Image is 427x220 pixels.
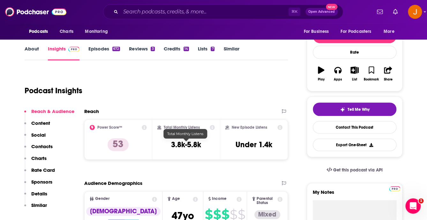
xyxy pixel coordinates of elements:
[363,62,379,85] button: Bookmark
[121,7,288,17] input: Search podcasts, credits, & more...
[408,5,422,19] button: Show profile menu
[56,26,77,38] a: Charts
[232,125,267,130] h2: New Episode Listens
[408,5,422,19] img: User Profile
[198,46,214,60] a: Lists7
[384,78,392,81] div: Share
[379,26,402,38] button: open menu
[167,132,203,136] span: Total Monthly Listens
[84,108,99,114] h2: Reach
[31,155,47,161] p: Charts
[341,27,371,36] span: For Podcasters
[333,167,383,173] span: Get this podcast via API
[321,162,388,178] a: Get this podcast via API
[29,27,48,36] span: Podcasts
[80,26,116,38] button: open menu
[336,26,380,38] button: open menu
[408,5,422,19] span: Logged in as justine87181
[164,125,200,130] h2: Total Monthly Listens
[221,209,229,220] span: $
[48,46,79,60] a: InsightsPodchaser Pro
[230,209,237,220] span: $
[31,132,46,138] p: Social
[31,108,74,114] p: Reach & Audience
[238,209,245,220] span: $
[348,107,370,112] span: Tell Me Why
[31,120,50,126] p: Content
[172,197,180,201] span: Age
[108,138,129,151] p: 53
[257,197,276,205] span: Parental Status
[60,27,73,36] span: Charts
[390,6,400,17] a: Show notifications dropdown
[313,102,396,116] button: tell me why sparkleTell Me Why
[374,6,385,17] a: Show notifications dropdown
[25,46,39,60] a: About
[171,140,201,149] h3: 3.8k-5.8k
[25,86,82,95] h1: Podcast Insights
[164,46,189,60] a: Credits14
[129,46,154,60] a: Reviews3
[25,26,56,38] button: open menu
[31,202,47,208] p: Similar
[326,4,337,10] span: New
[346,62,363,85] button: List
[97,125,122,130] h2: Power Score™
[184,47,189,51] div: 14
[84,180,142,186] h2: Audience Demographics
[236,140,272,149] h3: Under 1.4k
[380,62,396,85] button: Share
[223,46,239,60] a: Similar
[340,107,345,112] img: tell me why sparkle
[24,202,47,214] button: Similar
[31,191,47,197] p: Details
[24,167,55,179] button: Rate Card
[24,120,50,132] button: Content
[68,47,79,52] img: Podchaser Pro
[308,10,335,13] span: Open Advanced
[334,78,342,81] div: Apps
[31,179,52,185] p: Sponsors
[384,27,394,36] span: More
[313,46,396,59] div: Rate
[318,78,325,81] div: Play
[389,185,400,191] a: Pro website
[24,179,52,191] button: Sponsors
[86,207,161,216] div: [DEMOGRAPHIC_DATA]
[151,47,154,51] div: 3
[211,47,214,51] div: 7
[103,4,343,19] div: Search podcasts, credits, & more...
[299,26,337,38] button: open menu
[303,27,329,36] span: For Business
[5,6,66,18] img: Podchaser - Follow, Share and Rate Podcasts
[254,210,280,219] div: Mixed
[213,209,221,220] span: $
[313,139,396,151] button: Export One-Sheet
[288,8,300,16] span: ⌘ K
[24,132,46,144] button: Social
[31,167,55,173] p: Rate Card
[24,143,53,155] button: Contacts
[31,143,53,149] p: Contacts
[95,197,109,201] span: Gender
[24,155,47,167] button: Charts
[205,209,213,220] span: $
[313,62,329,85] button: Play
[389,186,400,191] img: Podchaser Pro
[313,121,396,133] a: Contact This Podcast
[329,62,346,85] button: Apps
[364,78,379,81] div: Bookmark
[352,78,357,81] div: List
[24,191,47,202] button: Details
[112,47,120,51] div: 672
[305,8,338,16] button: Open AdvancedNew
[418,198,423,203] span: 1
[405,198,421,214] iframe: Intercom live chat
[212,197,227,201] span: Income
[24,108,74,120] button: Reach & Audience
[85,27,108,36] span: Monitoring
[313,189,396,200] label: My Notes
[88,46,120,60] a: Episodes672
